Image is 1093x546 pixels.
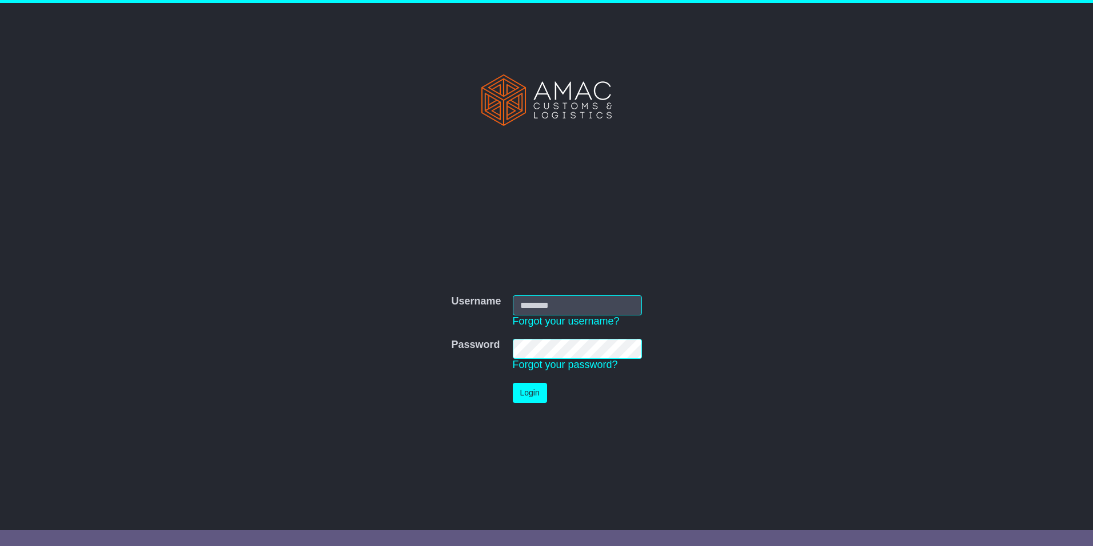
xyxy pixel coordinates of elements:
button: Login [513,383,547,403]
label: Username [451,295,501,308]
a: Forgot your password? [513,359,618,370]
img: AMAC Customs and Logistics [481,74,612,126]
a: Forgot your username? [513,315,620,327]
label: Password [451,339,500,351]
